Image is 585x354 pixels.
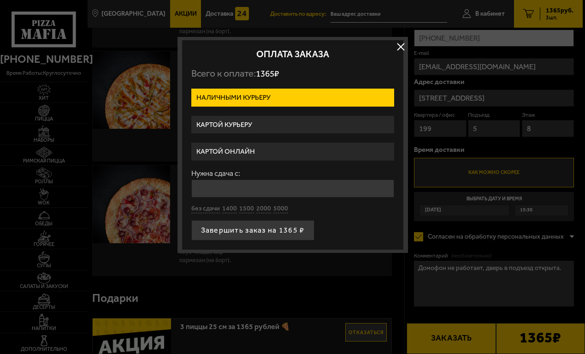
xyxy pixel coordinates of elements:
button: 5000 [273,204,288,213]
span: 1365 ₽ [256,68,279,79]
button: без сдачи [191,204,220,213]
button: 2000 [256,204,271,213]
button: 1500 [239,204,254,213]
button: 1400 [222,204,237,213]
label: Нужна сдача с: [191,170,394,177]
p: Всего к оплате: [191,68,394,79]
label: Картой курьеру [191,116,394,134]
h2: Оплата заказа [191,49,394,59]
label: Картой онлайн [191,143,394,161]
button: Завершить заказ на 1365 ₽ [191,220,314,240]
label: Наличными курьеру [191,89,394,107]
